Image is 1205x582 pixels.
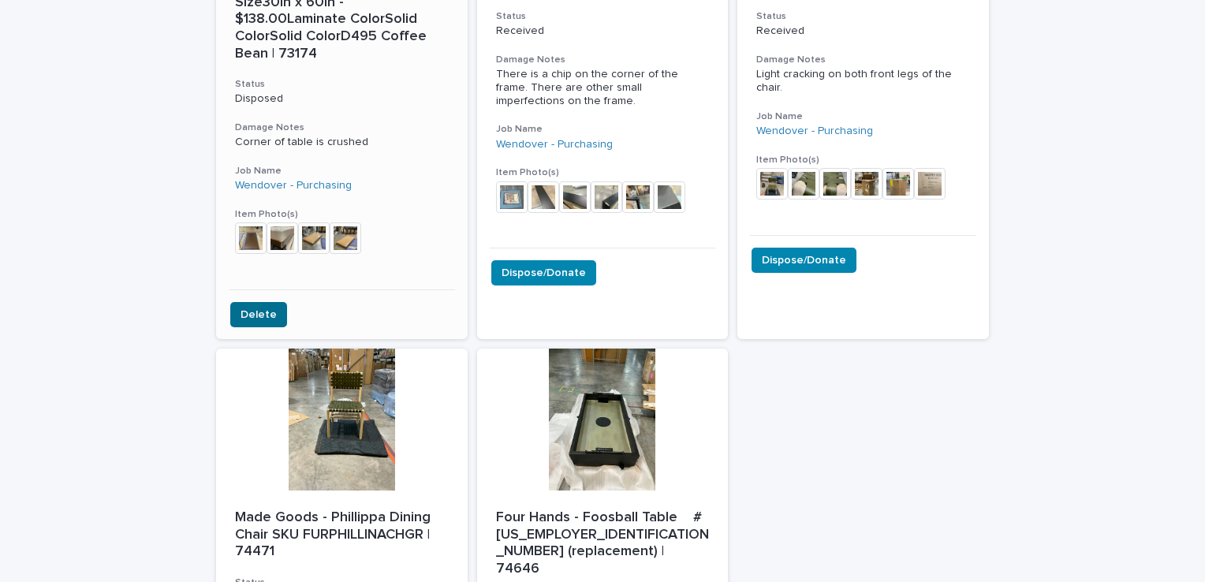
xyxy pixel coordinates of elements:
[752,248,856,273] button: Dispose/Donate
[235,121,449,134] h3: Damage Notes
[235,78,449,91] h3: Status
[496,138,613,151] a: Wendover - Purchasing
[502,265,586,281] span: Dispose/Donate
[496,123,710,136] h3: Job Name
[756,24,970,38] p: Received
[496,54,710,66] h3: Damage Notes
[496,509,710,577] p: Four Hands - Foosball Table #[US_EMPLOYER_IDENTIFICATION_NUMBER] (replacement) | 74646
[496,68,710,107] p: There is a chip on the corner of the frame. There are other small imperfections on the frame.
[756,110,970,123] h3: Job Name
[756,54,970,66] h3: Damage Notes
[756,154,970,166] h3: Item Photo(s)
[756,68,970,95] p: Light cracking on both front legs of the chair.
[491,260,596,285] button: Dispose/Donate
[756,10,970,23] h3: Status
[235,136,449,149] p: Corner of table is crushed
[241,307,277,323] span: Delete
[235,92,449,106] p: Disposed
[235,179,352,192] a: Wendover - Purchasing
[235,165,449,177] h3: Job Name
[230,302,287,327] button: Delete
[762,252,846,268] span: Dispose/Donate
[496,10,710,23] h3: Status
[235,509,449,561] p: Made Goods - Phillippa Dining Chair SKU FURPHILLINACHGR | 74471
[496,24,710,38] p: Received
[756,125,873,138] a: Wendover - Purchasing
[235,208,449,221] h3: Item Photo(s)
[496,166,710,179] h3: Item Photo(s)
